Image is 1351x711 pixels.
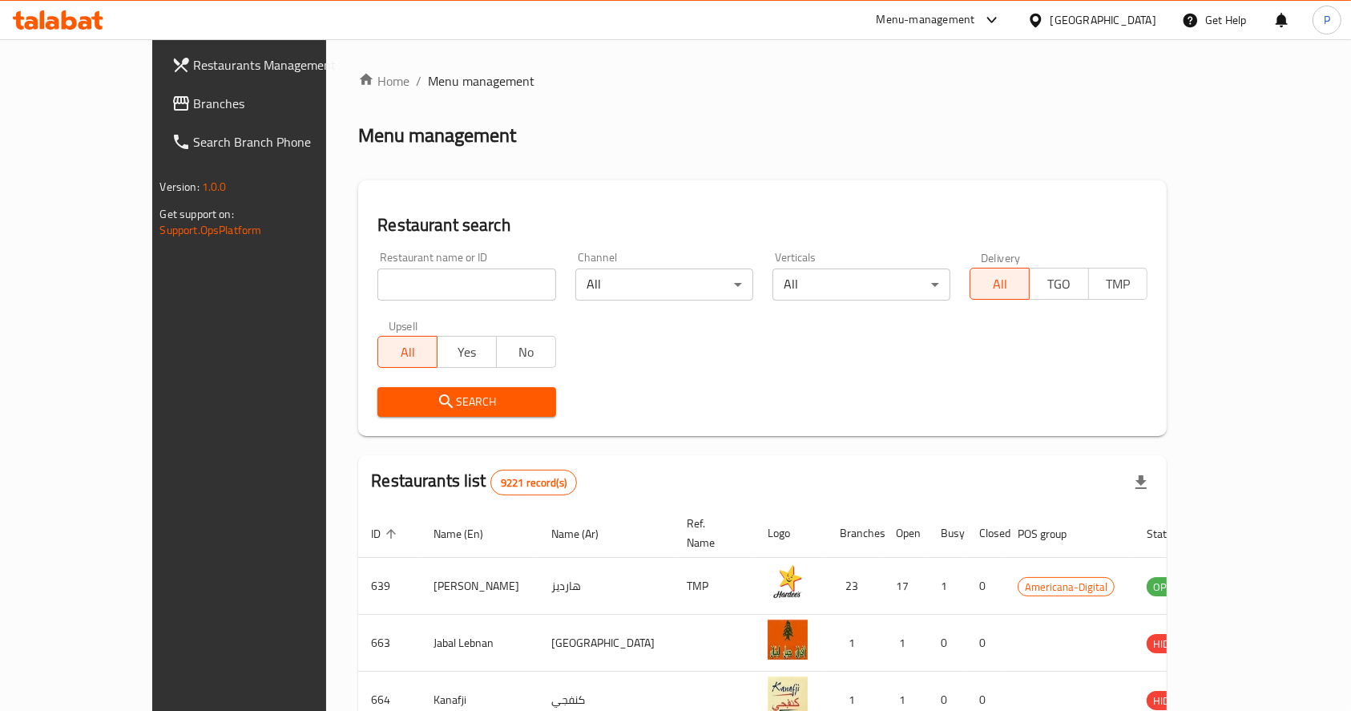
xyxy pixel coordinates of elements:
[377,269,555,301] input: Search for restaurant name or ID..
[768,563,808,603] img: Hardee's
[358,123,516,148] h2: Menu management
[421,558,538,615] td: [PERSON_NAME]
[966,615,1005,672] td: 0
[538,615,674,672] td: [GEOGRAPHIC_DATA]
[377,387,555,417] button: Search
[883,615,928,672] td: 1
[160,176,200,197] span: Version:
[827,558,883,615] td: 23
[428,71,534,91] span: Menu management
[503,341,550,364] span: No
[1147,578,1186,596] span: OPEN
[194,132,365,151] span: Search Branch Phone
[928,509,966,558] th: Busy
[768,620,808,660] img: Jabal Lebnan
[1147,692,1195,710] span: HIDDEN
[194,94,365,113] span: Branches
[1036,273,1083,296] span: TGO
[674,558,755,615] td: TMP
[377,213,1147,237] h2: Restaurant search
[1088,268,1148,300] button: TMP
[434,524,504,543] span: Name (En)
[1147,524,1199,543] span: Status
[1324,11,1330,29] span: P
[827,615,883,672] td: 1
[159,84,378,123] a: Branches
[928,615,966,672] td: 0
[970,268,1030,300] button: All
[377,336,438,368] button: All
[421,615,538,672] td: Jabal Lebnan
[877,10,975,30] div: Menu-management
[194,55,365,75] span: Restaurants Management
[159,46,378,84] a: Restaurants Management
[437,336,497,368] button: Yes
[491,475,576,491] span: 9221 record(s)
[966,509,1005,558] th: Closed
[966,558,1005,615] td: 0
[575,269,753,301] div: All
[385,341,431,364] span: All
[202,176,227,197] span: 1.0.0
[416,71,421,91] li: /
[490,470,577,495] div: Total records count
[358,71,409,91] a: Home
[551,524,619,543] span: Name (Ar)
[444,341,490,364] span: Yes
[1095,273,1142,296] span: TMP
[160,220,262,240] a: Support.OpsPlatform
[538,558,674,615] td: هارديز
[159,123,378,161] a: Search Branch Phone
[1147,635,1195,653] span: HIDDEN
[496,336,556,368] button: No
[755,509,827,558] th: Logo
[827,509,883,558] th: Branches
[928,558,966,615] td: 1
[358,615,421,672] td: 663
[358,71,1167,91] nav: breadcrumb
[160,204,234,224] span: Get support on:
[772,269,950,301] div: All
[1018,524,1087,543] span: POS group
[883,558,928,615] td: 17
[1122,463,1160,502] div: Export file
[883,509,928,558] th: Open
[1051,11,1156,29] div: [GEOGRAPHIC_DATA]
[1147,634,1195,653] div: HIDDEN
[1147,577,1186,596] div: OPEN
[358,558,421,615] td: 639
[371,524,401,543] span: ID
[977,273,1023,296] span: All
[981,252,1021,263] label: Delivery
[390,392,542,412] span: Search
[371,469,577,495] h2: Restaurants list
[389,320,418,331] label: Upsell
[1029,268,1089,300] button: TGO
[687,514,736,552] span: Ref. Name
[1018,578,1114,596] span: Americana-Digital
